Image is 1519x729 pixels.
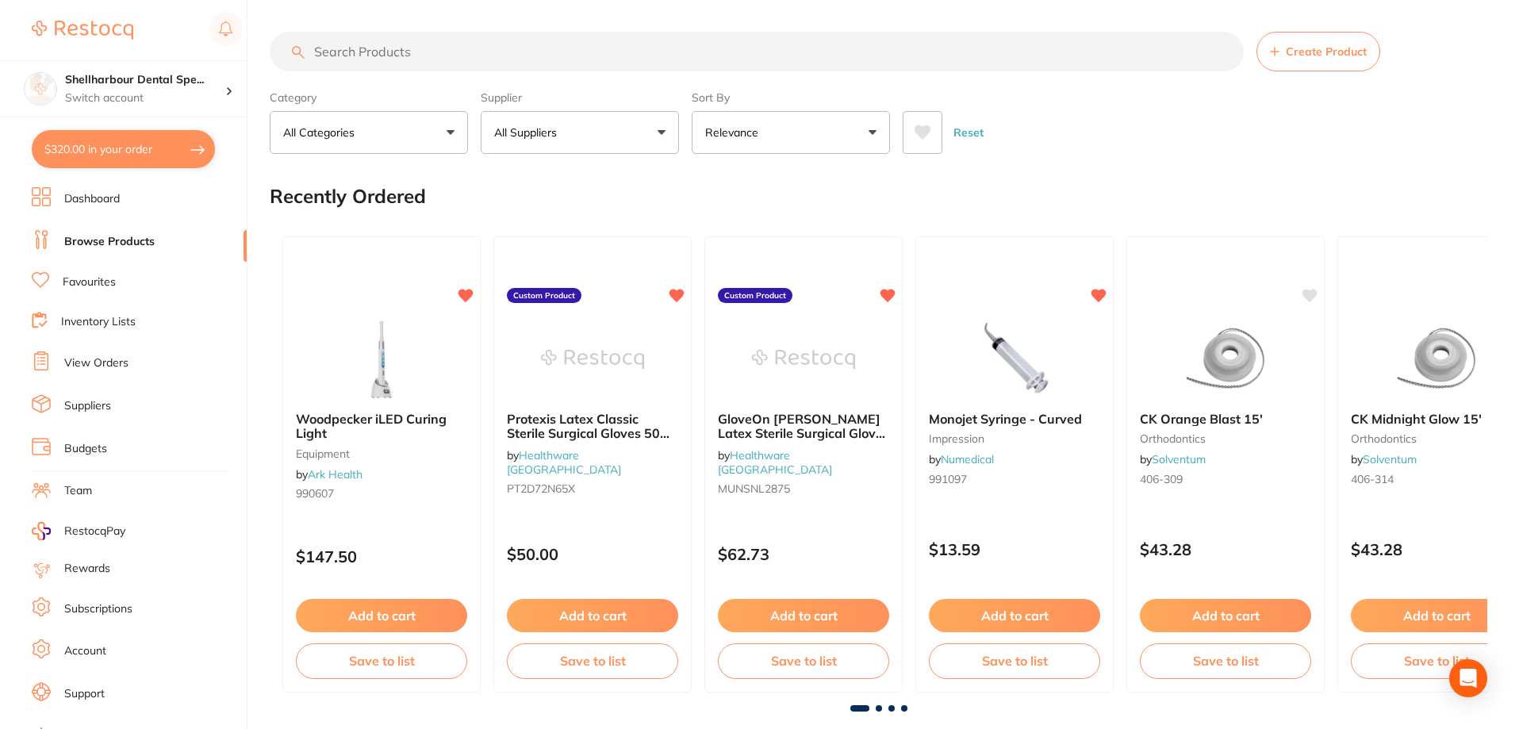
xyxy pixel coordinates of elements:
label: Category [270,90,468,105]
small: 406-309 [1140,473,1311,485]
img: Protexis Latex Classic Sterile Surgical Gloves 50 Pairs/Box 6.5 [541,320,644,399]
b: Woodpecker iLED Curing Light [296,412,467,441]
p: All Categories [283,125,361,140]
a: Account [64,643,106,659]
b: Monojet Syringe - Curved [929,412,1100,426]
a: Favourites [63,274,116,290]
button: Save to list [1140,643,1311,678]
p: Relevance [705,125,765,140]
span: by [718,448,832,477]
p: $62.73 [718,545,889,563]
img: Restocq Logo [32,21,133,40]
a: Rewards [64,561,110,577]
button: All Categories [270,111,468,154]
input: Search Products [270,32,1244,71]
label: Custom Product [507,288,581,304]
a: Inventory Lists [61,314,136,330]
button: Add to cart [718,599,889,632]
button: Relevance [692,111,890,154]
a: Support [64,686,105,702]
small: orthodontics [1140,432,1311,445]
a: Suppliers [64,398,111,414]
button: All Suppliers [481,111,679,154]
button: $320.00 in your order [32,130,215,168]
small: impression [929,432,1100,445]
small: 991097 [929,473,1100,485]
p: $50.00 [507,545,678,563]
button: Add to cart [296,599,467,632]
div: Open Intercom Messenger [1449,659,1487,697]
button: Create Product [1256,32,1380,71]
span: by [296,467,362,482]
p: Switch account [65,90,225,106]
button: Reset [949,111,988,154]
label: Sort By [692,90,890,105]
small: PT2D72N65X [507,482,678,495]
label: Supplier [481,90,679,105]
button: Save to list [507,643,678,678]
button: Add to cart [929,599,1100,632]
img: Monojet Syringe - Curved [963,320,1066,399]
h4: Shellharbour Dental Specialists [65,72,225,88]
a: Team [64,483,92,499]
span: Create Product [1286,45,1367,58]
a: Subscriptions [64,601,132,617]
span: by [1140,452,1206,466]
label: Custom Product [718,288,792,304]
span: by [507,448,621,477]
span: by [1351,452,1417,466]
b: Protexis Latex Classic Sterile Surgical Gloves 50 Pairs/Box 6.5 [507,412,678,441]
b: GloveOn Hamilton Latex Sterile Surgical Gloves Powder Free 50 Pairs/Box "Size: 7.5" [718,412,889,441]
button: Save to list [929,643,1100,678]
small: equipment [296,447,467,460]
img: CK Midnight Glow 15' [1385,320,1488,399]
a: View Orders [64,355,129,371]
img: GloveOn Hamilton Latex Sterile Surgical Gloves Powder Free 50 Pairs/Box "Size: 7.5" [752,320,855,399]
p: All Suppliers [494,125,563,140]
b: CK Orange Blast 15' [1140,412,1311,426]
img: Woodpecker iLED Curing Light [330,320,433,399]
a: Solventum [1152,452,1206,466]
a: Restocq Logo [32,12,133,48]
span: by [929,452,994,466]
a: Healthware [GEOGRAPHIC_DATA] [507,448,621,477]
button: Add to cart [507,599,678,632]
h2: Recently Ordered [270,186,426,208]
a: Solventum [1363,452,1417,466]
small: MUNSNL2875 [718,482,889,495]
button: Save to list [296,643,467,678]
button: Save to list [718,643,889,678]
a: Browse Products [64,234,155,250]
p: $147.50 [296,547,467,566]
a: Numedical [941,452,994,466]
img: CK Orange Blast 15' [1174,320,1277,399]
p: $13.59 [929,540,1100,558]
a: Budgets [64,441,107,457]
a: Healthware [GEOGRAPHIC_DATA] [718,448,832,477]
p: $43.28 [1140,540,1311,558]
span: RestocqPay [64,524,125,539]
a: Ark Health [308,467,362,482]
a: Dashboard [64,191,120,207]
img: RestocqPay [32,522,51,540]
a: RestocqPay [32,522,125,540]
small: 990607 [296,487,467,500]
img: Shellharbour Dental Specialists [25,73,56,105]
button: Add to cart [1140,599,1311,632]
